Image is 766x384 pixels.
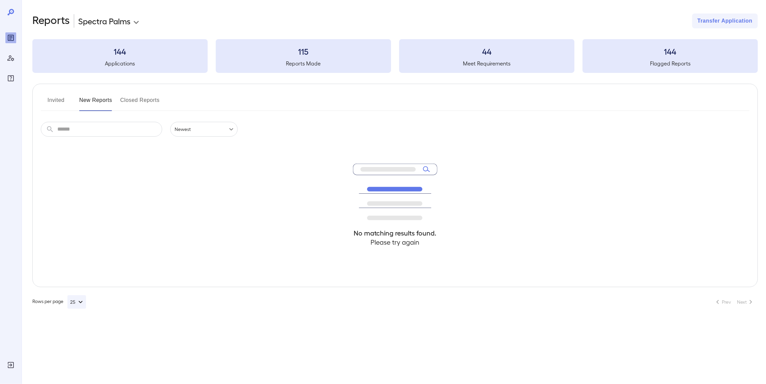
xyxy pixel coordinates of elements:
h5: Meet Requirements [399,59,574,67]
h2: Reports [32,13,70,28]
h4: Please try again [353,238,437,247]
h4: No matching results found. [353,228,437,238]
nav: pagination navigation [711,297,758,307]
div: Reports [5,32,16,43]
p: Spectra Palms [78,16,130,26]
h5: Flagged Reports [583,59,758,67]
h5: Applications [32,59,208,67]
h5: Reports Made [216,59,391,67]
h3: 144 [583,46,758,57]
div: Log Out [5,360,16,371]
div: Newest [170,122,238,137]
button: New Reports [79,95,112,111]
h3: 115 [216,46,391,57]
div: Rows per page [32,295,86,309]
button: 25 [67,295,86,309]
h3: 144 [32,46,208,57]
button: Closed Reports [120,95,160,111]
h3: 44 [399,46,574,57]
button: Invited [41,95,71,111]
div: Manage Users [5,53,16,63]
button: Transfer Application [692,13,758,28]
summary: 144Applications115Reports Made44Meet Requirements144Flagged Reports [32,39,758,73]
div: FAQ [5,73,16,84]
